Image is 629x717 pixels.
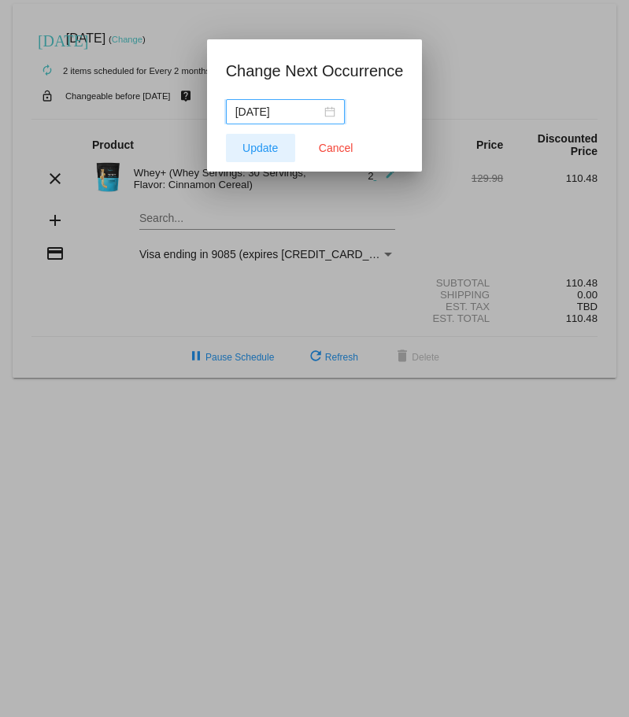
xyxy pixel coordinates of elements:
span: Cancel [319,142,353,154]
h1: Change Next Occurrence [226,58,404,83]
button: Close dialog [302,134,371,162]
button: Update [226,134,295,162]
input: Select date [235,103,321,120]
span: Update [242,142,278,154]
